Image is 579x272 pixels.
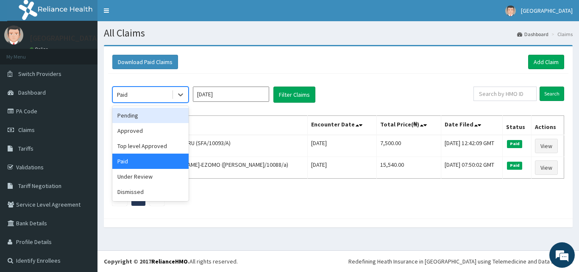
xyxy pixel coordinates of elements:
span: Tariff Negotiation [18,182,61,190]
td: [PERSON_NAME] [PERSON_NAME]-EZOMO ([PERSON_NAME]/10088/a) [113,157,308,179]
a: Dashboard [517,31,548,38]
div: Approved [112,123,189,138]
a: View [535,160,558,175]
input: Search [540,87,564,101]
td: 15,540.00 [377,157,441,179]
th: Name [113,116,308,135]
span: Switch Providers [18,70,61,78]
a: View [535,139,558,153]
div: Redefining Heath Insurance in [GEOGRAPHIC_DATA] using Telemedicine and Data Science! [348,257,573,266]
th: Total Price(₦) [377,116,441,135]
div: Top level Approved [112,138,189,154]
img: d_794563401_company_1708531726252_794563401 [16,42,34,64]
span: [GEOGRAPHIC_DATA] [521,7,573,14]
td: 7,500.00 [377,135,441,157]
a: Online [30,46,50,52]
div: Paid [112,154,189,169]
td: [DATE] [308,157,377,179]
th: Encounter Date [308,116,377,135]
span: Paid [507,162,522,169]
p: [GEOGRAPHIC_DATA] [30,34,100,42]
span: We're online! [49,82,117,168]
div: Pending [112,108,189,123]
div: Dismissed [112,184,189,199]
th: Actions [531,116,564,135]
span: Tariffs [18,145,33,152]
span: Claims [18,126,35,134]
td: SUN4610 MERCY OJONE OTAIRU (SFA/10093/A) [113,135,308,157]
th: Status [503,116,531,135]
td: [DATE] [308,135,377,157]
textarea: Type your message and hit 'Enter' [4,182,161,211]
button: Filter Claims [273,87,315,103]
div: Minimize live chat window [139,4,159,25]
a: RelianceHMO [151,258,188,265]
img: User Image [505,6,516,16]
h1: All Claims [104,28,573,39]
span: Dashboard [18,89,46,96]
th: Date Filed [441,116,503,135]
div: Paid [117,90,128,99]
li: Claims [549,31,573,38]
input: Search by HMO ID [473,87,537,101]
td: [DATE] 12:42:09 GMT [441,135,503,157]
button: Download Paid Claims [112,55,178,69]
td: [DATE] 07:50:02 GMT [441,157,503,179]
footer: All rights reserved. [97,250,579,272]
span: Paid [507,140,522,148]
input: Select Month and Year [193,87,269,102]
a: Add Claim [528,55,564,69]
strong: Copyright © 2017 . [104,258,189,265]
div: Chat with us now [44,48,142,59]
img: User Image [4,25,23,45]
div: Under Review [112,169,189,184]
